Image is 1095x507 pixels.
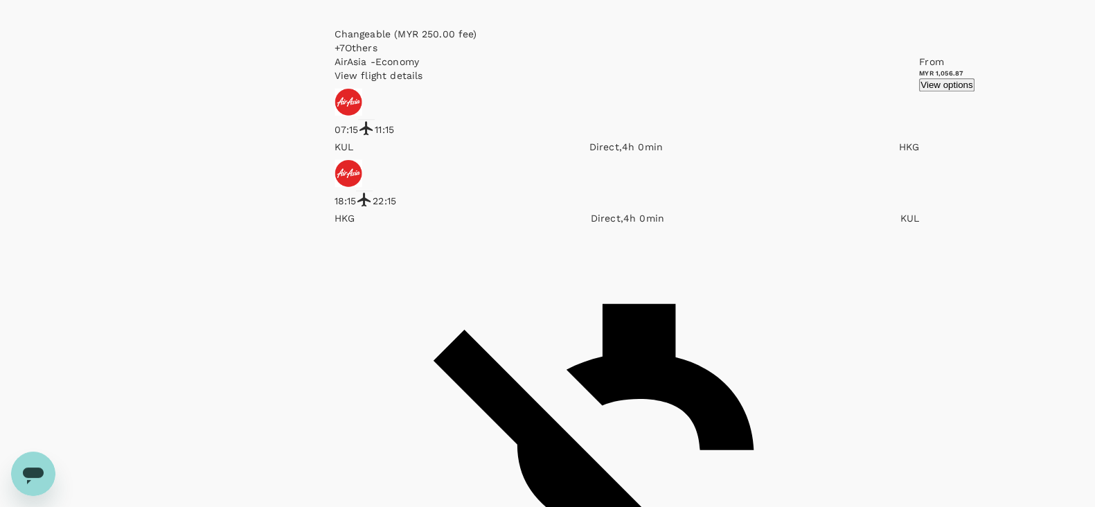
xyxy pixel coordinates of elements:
[589,140,663,154] div: Direct , 4h 0min
[373,194,396,208] p: 22:15
[919,69,974,78] h6: MYR 1,056.87
[335,88,362,116] img: AK
[375,56,419,67] span: Economy
[900,211,919,225] p: KUL
[335,69,920,82] p: View flight details
[919,78,974,91] button: View options
[335,56,371,67] span: AirAsia
[335,41,920,55] div: +7Others
[899,140,919,154] p: HKG
[335,194,357,208] p: 18:15
[335,123,359,136] p: 07:15
[335,28,477,39] span: Changeable (MYR 250.00 fee)
[591,211,664,225] div: Direct , 4h 0min
[335,211,355,225] p: HKG
[919,56,944,67] span: From
[371,56,375,67] span: -
[11,452,55,496] iframe: Button to launch messaging window
[335,42,345,53] span: + 7
[335,159,362,187] img: AK
[335,140,353,154] p: KUL
[345,42,377,53] span: Others
[375,123,394,136] p: 11:15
